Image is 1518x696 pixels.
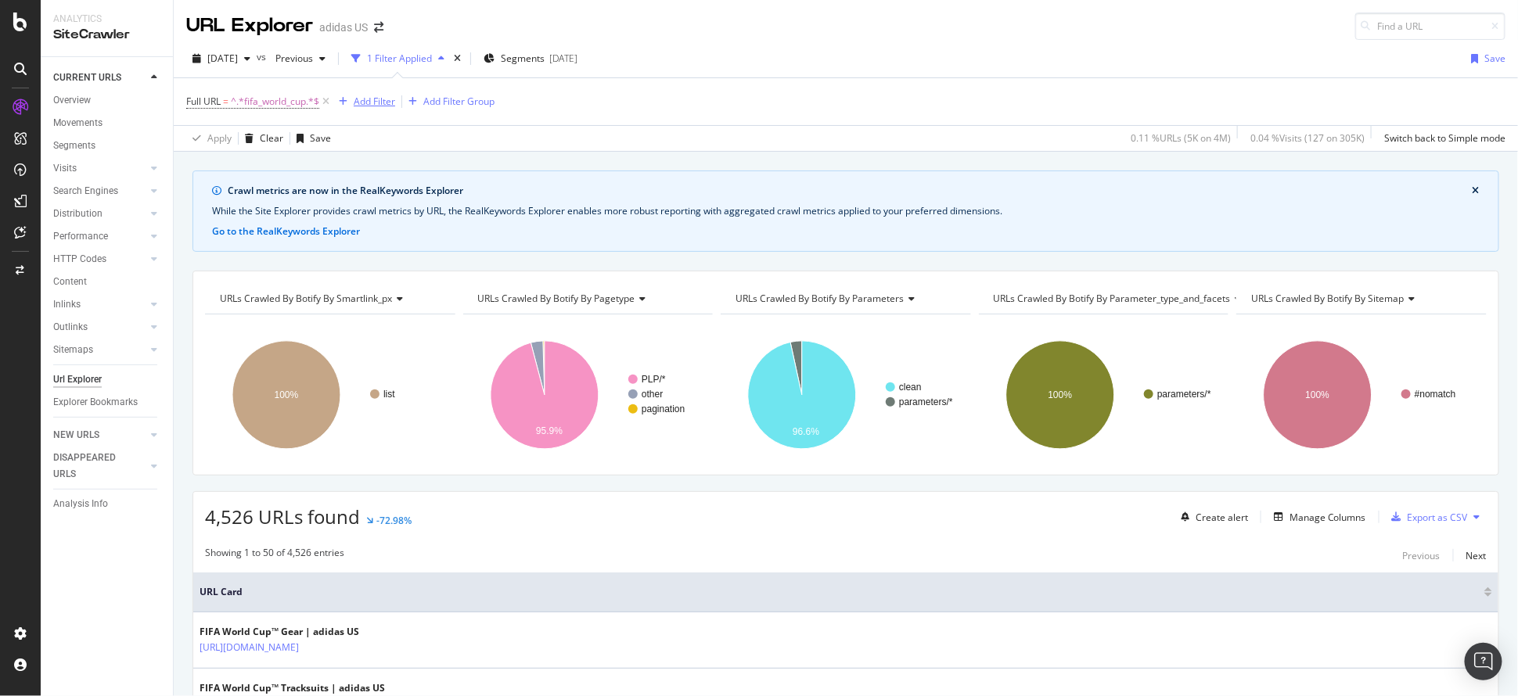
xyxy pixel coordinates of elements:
div: Showing 1 to 50 of 4,526 entries [205,546,344,565]
a: Outlinks [53,319,146,335]
div: Save [310,131,331,145]
div: Switch back to Simple mode [1384,131,1505,145]
div: Previous [1403,549,1441,562]
div: Analytics [53,13,160,26]
button: Save [1465,46,1505,71]
div: While the Site Explorer provides crawl metrics by URL, the RealKeywords Explorer enables more rob... [212,204,1480,218]
div: SiteCrawler [53,26,160,44]
div: Add Filter Group [423,95,495,108]
a: Url Explorer [53,371,162,388]
button: Next [1466,546,1487,565]
div: Explorer Bookmarks [53,394,138,411]
a: Explorer Bookmarks [53,394,162,411]
span: URLs Crawled By Botify By pagetype [478,292,635,305]
button: Apply [186,126,232,151]
svg: A chart. [979,327,1226,463]
div: Clear [260,131,283,145]
div: Distribution [53,206,103,222]
a: Content [53,274,162,290]
div: HTTP Codes [53,251,106,267]
div: 0.11 % URLs ( 5K on 4M ) [1131,131,1231,145]
div: Analysis Info [53,496,108,512]
span: ^.*fifa_world_cup.*$ [231,91,319,113]
a: Search Engines [53,183,146,199]
div: Search Engines [53,183,118,199]
span: 4,526 URLs found [205,504,360,529]
text: clean [899,382,922,393]
a: Movements [53,115,162,131]
span: URL Card [200,585,1480,599]
button: 1 Filter Applied [345,46,451,71]
h4: URLs Crawled By Botify By parameter_type_and_facets [991,286,1254,311]
a: CURRENT URLS [53,70,146,86]
span: URLs Crawled By Botify By parameters [736,292,904,305]
text: pagination [642,404,685,414]
div: -72.98% [376,514,412,527]
div: 1 Filter Applied [367,52,432,65]
div: Performance [53,228,108,245]
div: Url Explorer [53,371,102,388]
div: 0.04 % Visits ( 127 on 305K ) [1250,131,1365,145]
span: URLs Crawled By Botify By smartlink_px [220,292,392,305]
h4: URLs Crawled By Botify By parameters [732,286,957,311]
text: 95.9% [536,425,563,436]
a: NEW URLS [53,427,146,443]
a: Inlinks [53,296,146,313]
div: arrow-right-arrow-left [374,22,383,33]
button: close banner [1469,181,1484,201]
text: parameters/* [1157,389,1211,400]
text: PLP/* [642,374,666,385]
button: [DATE] [186,46,257,71]
button: Clear [239,126,283,151]
svg: A chart. [205,327,452,463]
button: Go to the RealKeywords Explorer [212,224,360,239]
a: Segments [53,138,162,154]
a: Visits [53,160,146,177]
div: adidas US [319,20,368,35]
a: HTTP Codes [53,251,146,267]
div: [DATE] [549,52,577,65]
h4: URLs Crawled By Botify By sitemap [1248,286,1473,311]
button: Create alert [1174,504,1248,529]
div: Crawl metrics are now in the RealKeywords Explorer [228,184,1473,198]
span: vs [257,50,269,63]
span: URLs Crawled By Botify By parameter_type_and_facets [994,292,1231,305]
text: parameters/* [899,396,953,407]
div: Overview [53,92,91,109]
input: Find a URL [1355,13,1505,40]
div: Visits [53,160,77,177]
a: Sitemaps [53,342,146,358]
svg: A chart. [463,327,710,463]
div: Apply [207,131,232,145]
div: URL Explorer [186,13,313,39]
button: Save [290,126,331,151]
button: Manage Columns [1268,508,1366,526]
a: Performance [53,228,146,245]
span: 2025 Oct. 1st [207,52,238,65]
div: Inlinks [53,296,81,313]
span: Previous [269,52,313,65]
text: other [642,389,663,400]
text: 100% [275,389,299,400]
button: Previous [269,46,332,71]
button: Add Filter [333,92,395,111]
div: times [451,51,464,66]
h4: URLs Crawled By Botify By smartlink_px [217,286,441,311]
span: = [223,95,228,108]
div: info banner [192,170,1499,252]
div: Movements [53,115,103,131]
div: Manage Columns [1290,511,1366,524]
div: Export as CSV [1408,511,1468,524]
text: 100% [1306,389,1330,400]
span: URLs Crawled By Botify By sitemap [1251,292,1404,305]
div: A chart. [721,327,968,463]
svg: A chart. [1236,327,1484,463]
a: DISAPPEARED URLS [53,450,146,483]
div: DISAPPEARED URLS [53,450,132,483]
div: Content [53,274,87,290]
div: CURRENT URLS [53,70,121,86]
